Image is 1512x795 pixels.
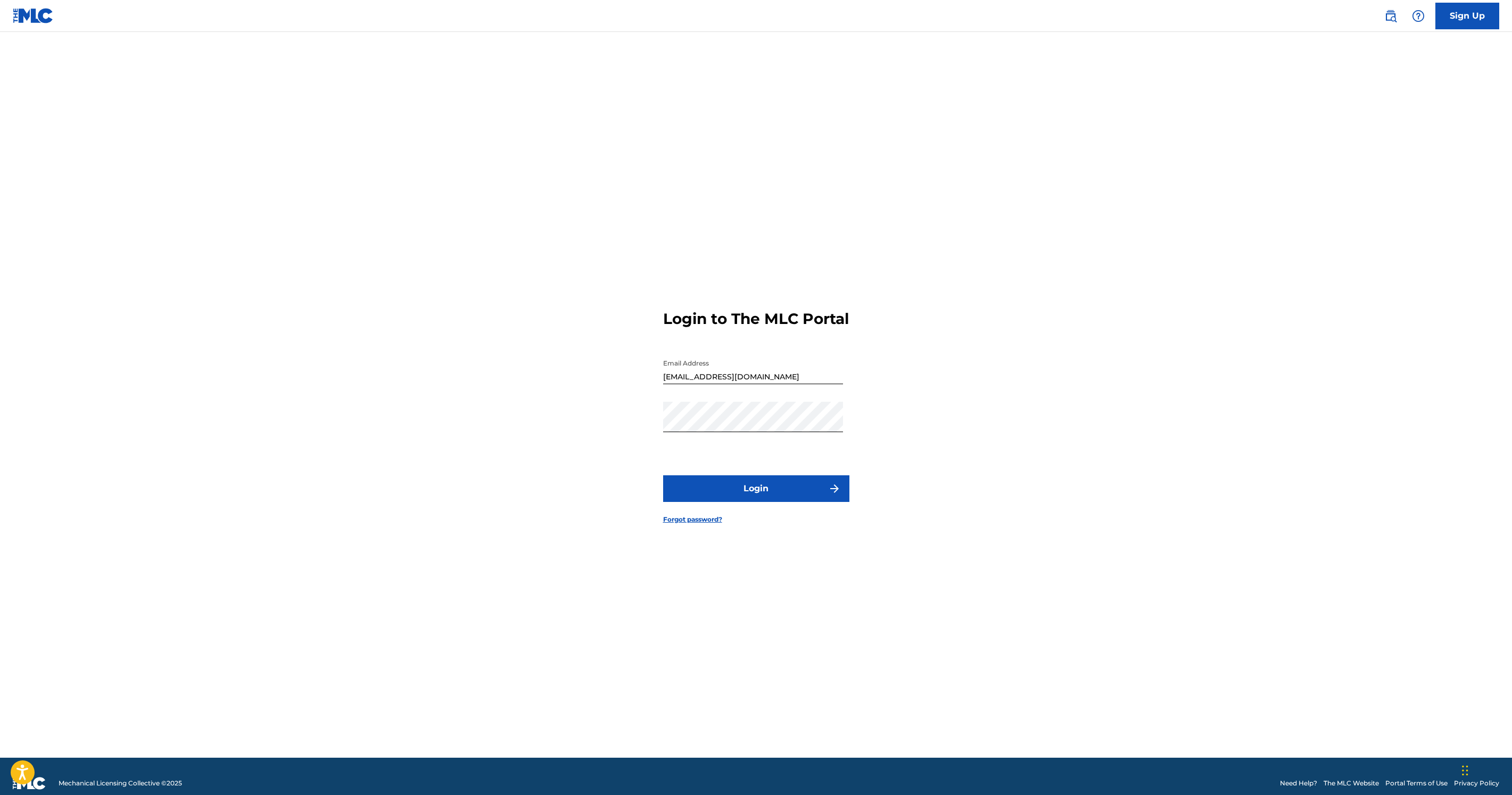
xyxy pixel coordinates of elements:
a: The MLC Website [1324,778,1379,788]
a: Privacy Policy [1454,778,1499,788]
img: help [1412,10,1425,22]
a: Forgot password? [663,515,722,524]
a: Portal Terms of Use [1385,778,1448,788]
img: logo [13,777,46,790]
a: Sign Up [1435,3,1499,29]
iframe: Chat Widget [1459,744,1512,795]
a: Public Search [1380,5,1401,27]
div: Help [1408,5,1429,27]
div: Drag [1462,755,1468,786]
img: f7272a7cc735f4ea7f67.svg [828,482,841,495]
a: Need Help? [1280,778,1317,788]
h3: Login to The MLC Portal [663,310,849,328]
button: Login [663,475,849,502]
img: MLC Logo [13,8,54,23]
img: search [1384,10,1397,22]
span: Mechanical Licensing Collective © 2025 [59,778,182,788]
